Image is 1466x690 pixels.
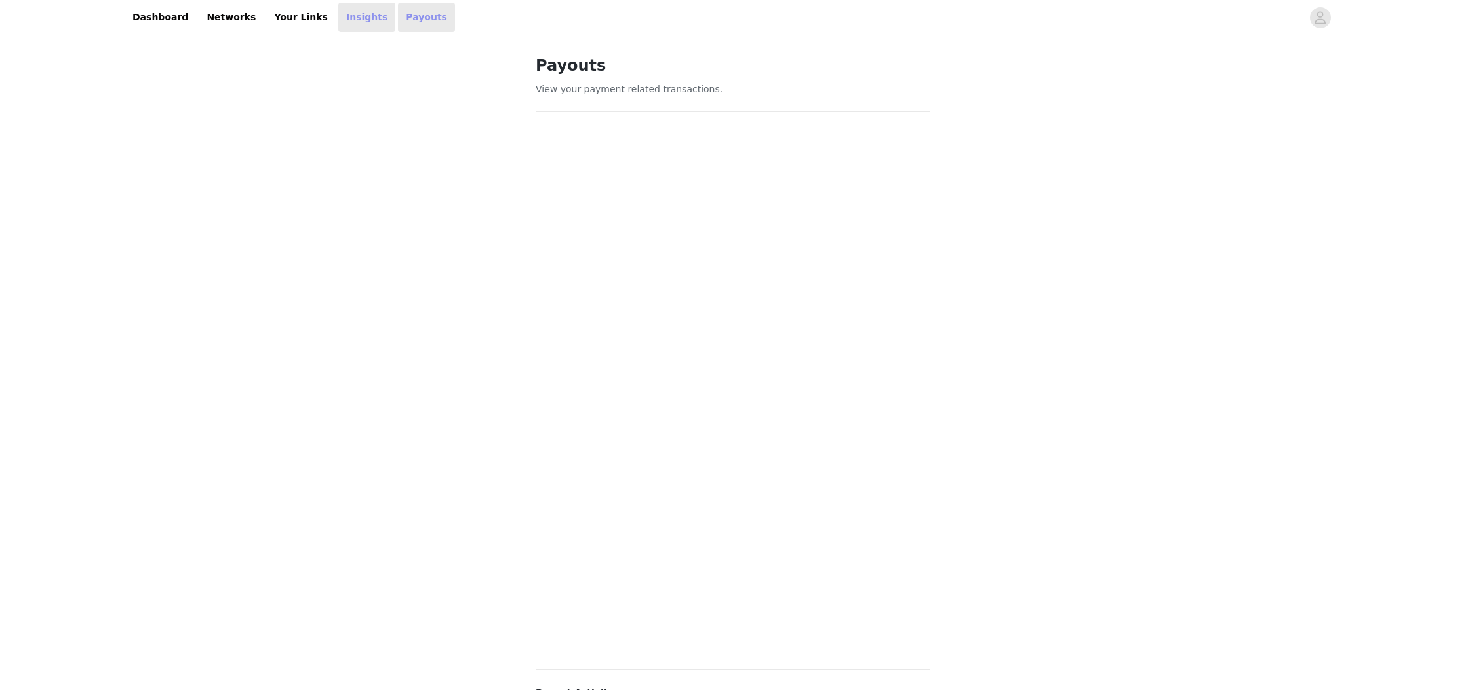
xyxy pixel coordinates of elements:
[398,3,455,32] a: Payouts
[266,3,336,32] a: Your Links
[536,54,930,77] h1: Payouts
[125,3,196,32] a: Dashboard
[338,3,395,32] a: Insights
[199,3,264,32] a: Networks
[1314,7,1326,28] div: avatar
[536,83,930,96] p: View your payment related transactions.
